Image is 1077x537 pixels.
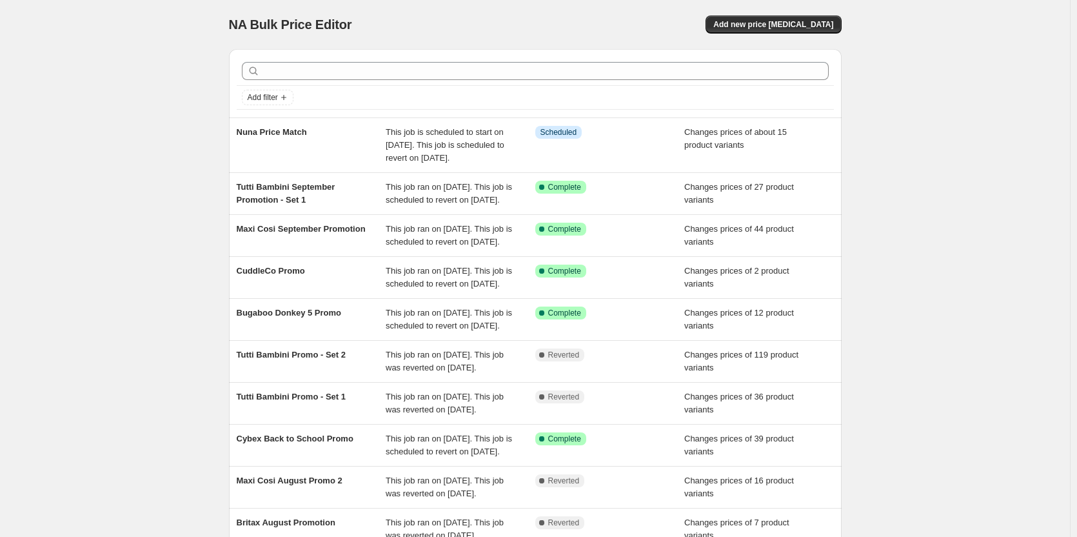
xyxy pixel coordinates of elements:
[684,476,794,498] span: Changes prices of 16 product variants
[237,224,366,234] span: Maxi Cosi September Promotion
[684,434,794,456] span: Changes prices of 39 product variants
[684,350,798,372] span: Changes prices of 119 product variants
[684,308,794,330] span: Changes prices of 12 product variants
[237,266,305,276] span: CuddleCo Promo
[386,127,504,163] span: This job is scheduled to start on [DATE]. This job is scheduled to revert on [DATE].
[386,476,504,498] span: This job ran on [DATE]. This job was reverted on [DATE].
[684,392,794,414] span: Changes prices of 36 product variants
[237,127,307,137] span: Nuna Price Match
[548,434,581,444] span: Complete
[386,224,512,247] span: This job ran on [DATE]. This job is scheduled to revert on [DATE].
[237,518,335,527] span: Britax August Promotion
[386,308,512,330] span: This job ran on [DATE]. This job is scheduled to revert on [DATE].
[684,127,787,150] span: Changes prices of about 15 product variants
[706,15,841,34] button: Add new price [MEDICAL_DATA]
[713,19,833,30] span: Add new price [MEDICAL_DATA]
[386,434,512,456] span: This job ran on [DATE]. This job is scheduled to revert on [DATE].
[237,434,353,443] span: Cybex Back to School Promo
[548,224,581,234] span: Complete
[237,350,346,360] span: Tutti Bambini Promo - Set 2
[684,224,794,247] span: Changes prices of 44 product variants
[548,182,581,192] span: Complete
[684,266,789,289] span: Changes prices of 2 product variants
[386,350,504,372] span: This job ran on [DATE]. This job was reverted on [DATE].
[548,266,581,276] span: Complete
[548,476,580,486] span: Reverted
[548,308,581,318] span: Complete
[548,392,580,402] span: Reverted
[242,90,293,105] button: Add filter
[237,182,335,205] span: Tutti Bambini September Promotion - Set 1
[548,518,580,528] span: Reverted
[386,266,512,289] span: This job ran on [DATE]. This job is scheduled to revert on [DATE].
[548,350,580,360] span: Reverted
[248,92,278,103] span: Add filter
[237,308,342,318] span: Bugaboo Donkey 5 Promo
[386,182,512,205] span: This job ran on [DATE]. This job is scheduled to revert on [DATE].
[386,392,504,414] span: This job ran on [DATE]. This job was reverted on [DATE].
[229,17,352,32] span: NA Bulk Price Editor
[237,476,342,485] span: Maxi Cosi August Promo 2
[237,392,346,401] span: Tutti Bambini Promo - Set 1
[540,127,577,137] span: Scheduled
[684,182,794,205] span: Changes prices of 27 product variants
